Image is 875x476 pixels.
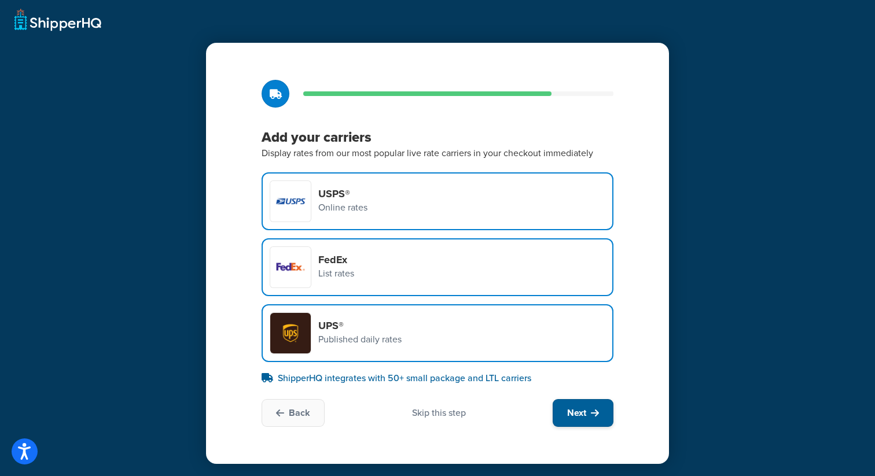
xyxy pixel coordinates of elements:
button: Next [553,399,613,427]
h3: Add your carriers [262,128,613,146]
span: Back [289,407,310,419]
h4: UPS® [318,319,402,332]
p: Online rates [318,200,367,215]
button: Back [262,399,325,427]
p: Published daily rates [318,332,402,347]
p: List rates [318,266,354,281]
div: Skip this step [412,407,466,419]
h4: FedEx [318,253,354,266]
p: Display rates from our most popular live rate carriers in your checkout immediately [262,146,613,161]
span: Next [567,407,586,419]
h4: USPS® [318,187,367,200]
p: ShipperHQ integrates with 50+ small package and LTL carriers [262,371,613,385]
